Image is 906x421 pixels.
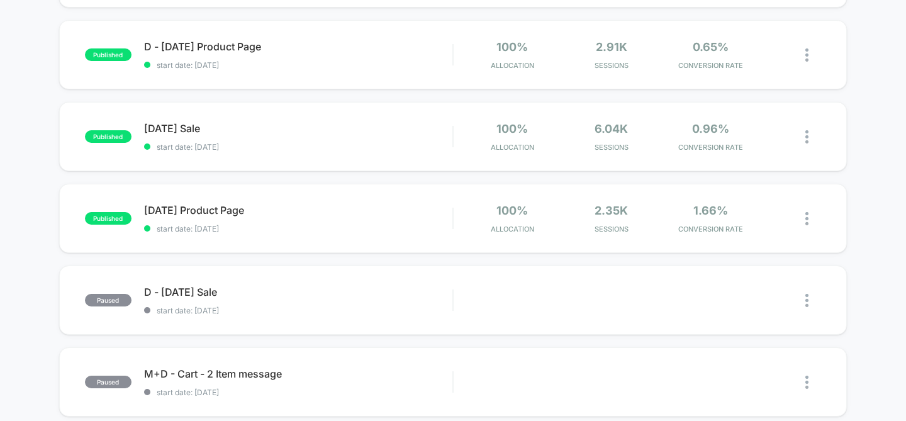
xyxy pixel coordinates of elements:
span: start date: [DATE] [144,306,453,315]
span: Allocation [491,225,534,233]
span: start date: [DATE] [144,142,453,152]
span: paused [85,294,131,306]
span: published [85,130,131,143]
span: Allocation [491,61,534,70]
img: close [805,212,808,225]
span: CONVERSION RATE [664,143,757,152]
span: 100% [496,122,528,135]
span: 1.66% [693,204,728,217]
span: Sessions [565,225,657,233]
span: 6.04k [595,122,628,135]
span: start date: [DATE] [144,224,453,233]
img: close [805,48,808,62]
span: [DATE] Sale [144,122,453,135]
span: 2.35k [595,204,628,217]
span: paused [85,376,131,388]
span: published [85,48,131,61]
span: Sessions [565,143,657,152]
span: [DATE] Product Page [144,204,453,216]
span: start date: [DATE] [144,388,453,397]
span: 100% [496,40,528,53]
span: D - [DATE] Sale [144,286,453,298]
span: Allocation [491,143,534,152]
img: close [805,130,808,143]
span: Sessions [565,61,657,70]
span: CONVERSION RATE [664,61,757,70]
span: 100% [496,204,528,217]
span: published [85,212,131,225]
span: start date: [DATE] [144,60,453,70]
span: D - [DATE] Product Page [144,40,453,53]
span: 0.96% [692,122,729,135]
span: M+D - Cart - 2 Item message [144,368,453,380]
span: CONVERSION RATE [664,225,757,233]
span: 2.91k [596,40,627,53]
img: close [805,294,808,307]
img: close [805,376,808,389]
span: 0.65% [693,40,729,53]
